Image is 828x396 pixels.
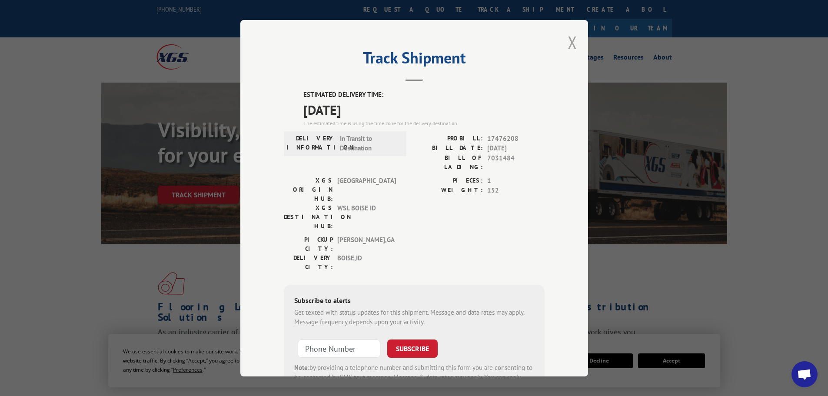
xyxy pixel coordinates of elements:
[294,363,534,392] div: by providing a telephone number and submitting this form you are consenting to be contacted by SM...
[387,339,438,357] button: SUBSCRIBE
[284,52,545,68] h2: Track Shipment
[286,133,336,153] label: DELIVERY INFORMATION:
[294,295,534,307] div: Subscribe to alerts
[284,253,333,271] label: DELIVERY CITY:
[791,361,818,387] div: Open chat
[414,176,483,186] label: PIECES:
[298,339,380,357] input: Phone Number
[284,203,333,230] label: XGS DESTINATION HUB:
[303,119,545,127] div: The estimated time is using the time zone for the delivery destination.
[414,186,483,196] label: WEIGHT:
[414,133,483,143] label: PROBILL:
[568,31,577,54] button: Close modal
[487,133,545,143] span: 17476208
[284,176,333,203] label: XGS ORIGIN HUB:
[487,186,545,196] span: 152
[303,90,545,100] label: ESTIMATED DELIVERY TIME:
[340,133,399,153] span: In Transit to Destination
[284,235,333,253] label: PICKUP CITY:
[337,253,396,271] span: BOISE , ID
[337,176,396,203] span: [GEOGRAPHIC_DATA]
[414,153,483,171] label: BILL OF LADING:
[294,363,309,371] strong: Note:
[337,203,396,230] span: WSL BOISE ID
[337,235,396,253] span: [PERSON_NAME] , GA
[487,176,545,186] span: 1
[487,153,545,171] span: 7031484
[294,307,534,327] div: Get texted with status updates for this shipment. Message and data rates may apply. Message frequ...
[487,143,545,153] span: [DATE]
[414,143,483,153] label: BILL DATE:
[303,100,545,119] span: [DATE]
